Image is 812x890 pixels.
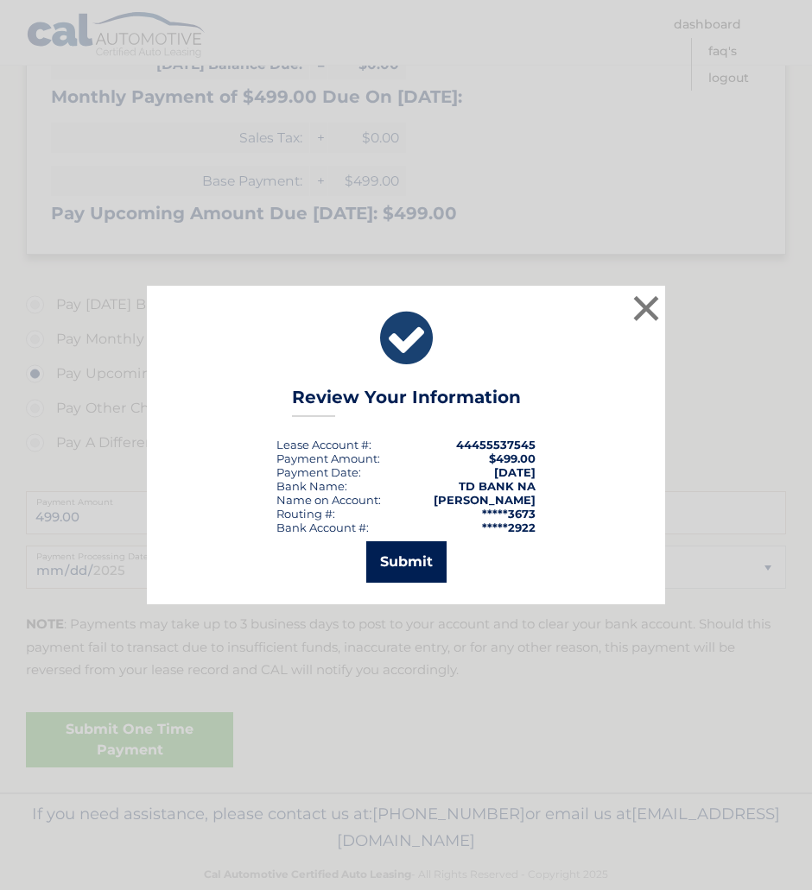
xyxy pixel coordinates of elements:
div: Payment Amount: [276,451,380,465]
div: Routing #: [276,507,335,521]
button: Submit [366,541,447,583]
span: [DATE] [494,465,536,479]
span: $499.00 [489,451,536,465]
div: Lease Account #: [276,438,371,451]
button: × [629,291,663,325]
div: : [276,465,361,479]
div: Name on Account: [276,493,381,507]
div: Bank Account #: [276,521,369,534]
strong: TD BANK NA [459,479,536,493]
strong: [PERSON_NAME] [434,493,536,507]
h3: Review Your Information [292,387,521,417]
span: Payment Date [276,465,358,479]
strong: 44455537545 [456,438,536,451]
div: Bank Name: [276,479,347,493]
